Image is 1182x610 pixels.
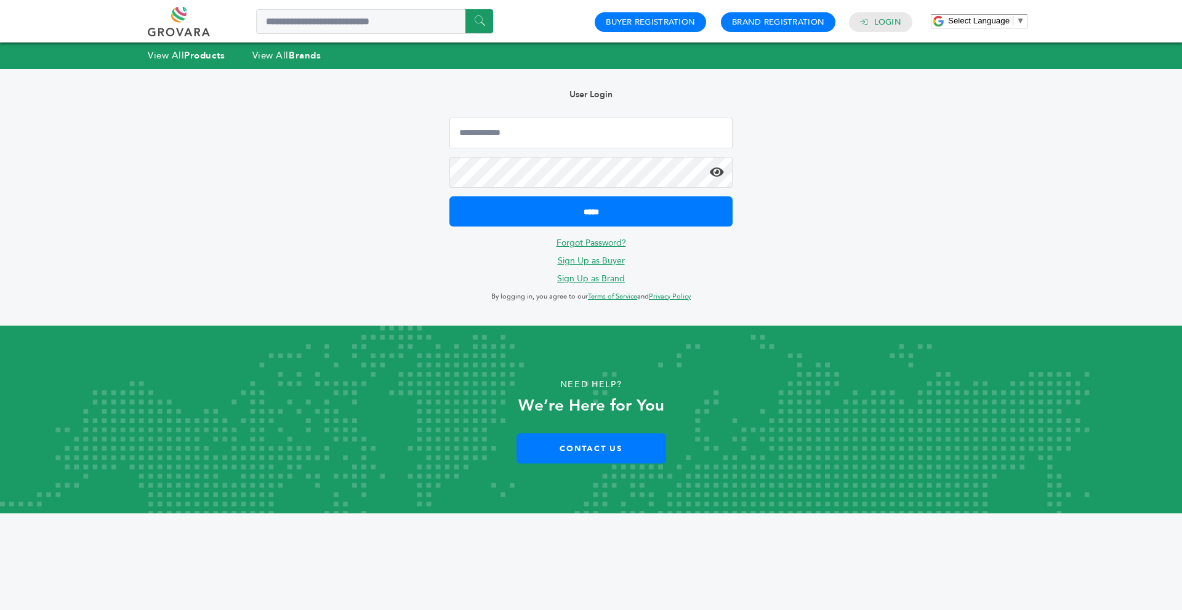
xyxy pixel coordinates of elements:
[184,49,225,62] strong: Products
[449,157,733,188] input: Password
[732,17,824,28] a: Brand Registration
[558,255,625,267] a: Sign Up as Buyer
[59,375,1123,394] p: Need Help?
[252,49,321,62] a: View AllBrands
[874,17,901,28] a: Login
[148,49,225,62] a: View AllProducts
[557,237,626,249] a: Forgot Password?
[449,289,733,304] p: By logging in, you agree to our and
[588,292,637,301] a: Terms of Service
[948,16,1024,25] a: Select Language​
[518,395,664,417] strong: We’re Here for You
[948,16,1010,25] span: Select Language
[1016,16,1024,25] span: ▼
[289,49,321,62] strong: Brands
[1013,16,1013,25] span: ​
[557,273,625,284] a: Sign Up as Brand
[649,292,691,301] a: Privacy Policy
[256,9,493,34] input: Search a product or brand...
[449,118,733,148] input: Email Address
[606,17,695,28] a: Buyer Registration
[569,89,613,100] b: User Login
[517,433,666,464] a: Contact Us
